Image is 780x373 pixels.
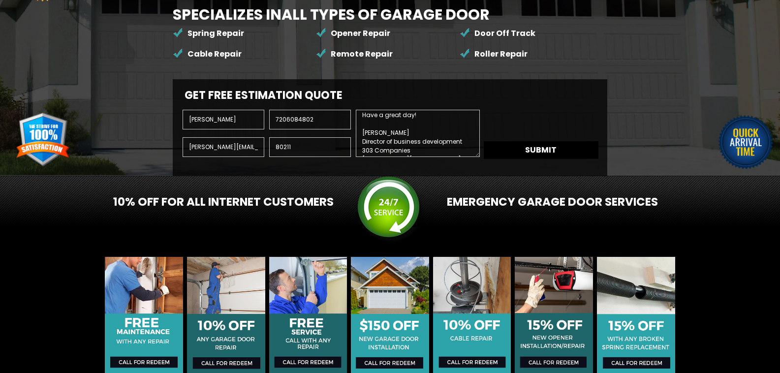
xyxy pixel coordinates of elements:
span: All Types of Garage Door [281,4,490,25]
h2: Get Free Estimation Quote [178,89,603,102]
button: Submit [484,141,598,159]
b: Specializes in [173,4,490,25]
img: srv.png [356,176,424,243]
input: Name [183,110,264,129]
li: Roller Repair [460,44,603,64]
input: Phone [269,110,351,129]
li: Cable Repair [173,44,316,64]
h2: 10% OFF For All Internet Customers [102,195,334,209]
li: Remote Repair [316,44,460,64]
input: Zip [269,137,351,157]
li: Spring Repair [173,23,316,44]
li: Door Off Track [460,23,603,44]
li: Opener Repair [316,23,460,44]
h2: Emergency Garage Door services [447,195,678,209]
iframe: reCAPTCHA [484,110,599,139]
input: Enter email [183,137,264,157]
